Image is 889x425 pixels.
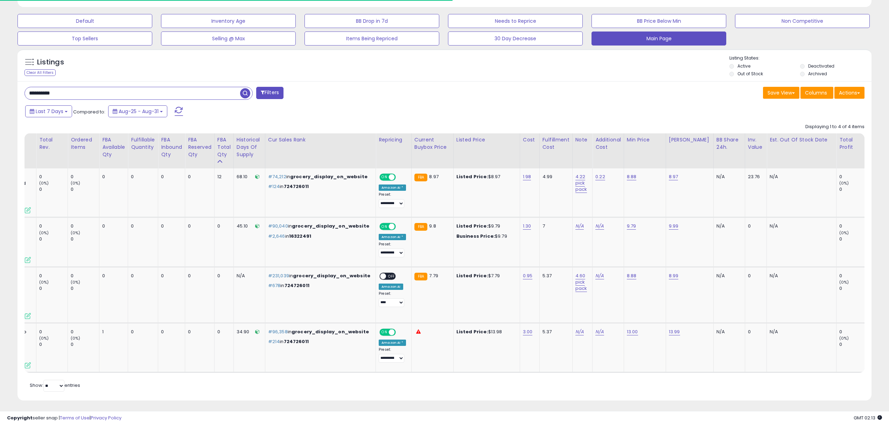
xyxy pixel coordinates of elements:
[292,328,369,335] span: grocery_display_on_website
[770,136,833,144] div: Est. Out Of Stock Date
[456,272,488,279] b: Listed Price:
[217,329,228,335] div: 0
[839,236,868,242] div: 0
[839,341,868,348] div: 0
[748,273,761,279] div: 0
[716,329,740,335] div: N/A
[119,108,159,115] span: Aug-25 - Aug-31
[808,63,834,69] label: Deactivated
[523,328,533,335] a: 3.00
[839,273,868,279] div: 0
[268,173,286,180] span: #74,212
[523,223,531,230] a: 1.30
[379,347,406,363] div: Preset:
[808,71,827,77] label: Archived
[839,174,868,180] div: 0
[542,329,567,335] div: 5.37
[161,329,180,335] div: 0
[237,174,260,180] div: 68.10
[805,89,827,96] span: Columns
[91,414,121,421] a: Privacy Policy
[237,136,262,158] div: Historical Days Of Supply
[268,339,370,345] p: in
[73,109,105,115] span: Compared to:
[268,273,370,279] p: in
[854,414,882,421] span: 2025-09-9 02:13 GMT
[268,233,370,239] p: in
[71,341,99,348] div: 0
[669,173,678,180] a: 8.97
[39,136,65,151] div: Total Rev.
[595,173,605,180] a: 0.22
[304,32,439,46] button: Items Being Repriced
[39,174,68,180] div: 0
[304,14,439,28] button: BB Drop in 7d
[542,273,567,279] div: 5.37
[268,223,288,229] span: #90,040
[24,69,56,76] div: Clear All Filters
[748,174,761,180] div: 23.76
[523,272,533,279] a: 0.95
[60,414,90,421] a: Terms of Use
[217,223,228,229] div: 0
[7,415,121,421] div: seller snap | |
[188,273,209,279] div: 0
[627,223,636,230] a: 9.79
[748,136,764,151] div: Inv. value
[293,272,370,279] span: grocery_display_on_website
[429,272,438,279] span: 7.79
[217,174,228,180] div: 12
[30,382,80,389] span: Show: entries
[131,223,153,229] div: 0
[102,329,122,335] div: 1
[108,105,167,117] button: Aug-25 - Aug-31
[7,414,33,421] strong: Copyright
[290,173,367,180] span: grocery_display_on_website
[17,14,152,28] button: Default
[268,233,285,239] span: #2,646
[268,329,370,335] p: in
[414,223,427,231] small: FBA
[379,242,406,258] div: Preset:
[839,136,865,151] div: Total Profit
[102,273,122,279] div: 0
[542,136,569,151] div: Fulfillment Cost
[268,328,288,335] span: #96,358
[131,136,155,151] div: Fulfillable Quantity
[268,183,280,190] span: #124
[71,230,80,236] small: (0%)
[217,273,228,279] div: 0
[102,136,125,158] div: FBA Available Qty
[800,87,833,99] button: Columns
[161,273,180,279] div: 0
[414,136,450,151] div: Current Buybox Price
[839,230,849,236] small: (0%)
[669,272,679,279] a: 8.99
[188,136,211,158] div: FBA Reserved Qty
[380,329,389,335] span: ON
[39,230,49,236] small: (0%)
[669,223,679,230] a: 9.99
[37,57,64,67] h5: Listings
[71,329,99,335] div: 0
[39,279,49,285] small: (0%)
[575,223,584,230] a: N/A
[456,223,488,229] b: Listed Price:
[456,233,495,239] b: Business Price:
[39,285,68,292] div: 0
[39,223,68,229] div: 0
[716,223,740,229] div: N/A
[379,284,403,290] div: Amazon AI
[456,173,488,180] b: Listed Price:
[763,87,799,99] button: Save View
[268,174,370,180] p: in
[456,233,514,239] div: $9.79
[380,174,389,180] span: ON
[429,173,439,180] span: 8.97
[839,329,868,335] div: 0
[456,136,517,144] div: Listed Price
[839,285,868,292] div: 0
[839,335,849,341] small: (0%)
[770,273,831,279] p: N/A
[39,273,68,279] div: 0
